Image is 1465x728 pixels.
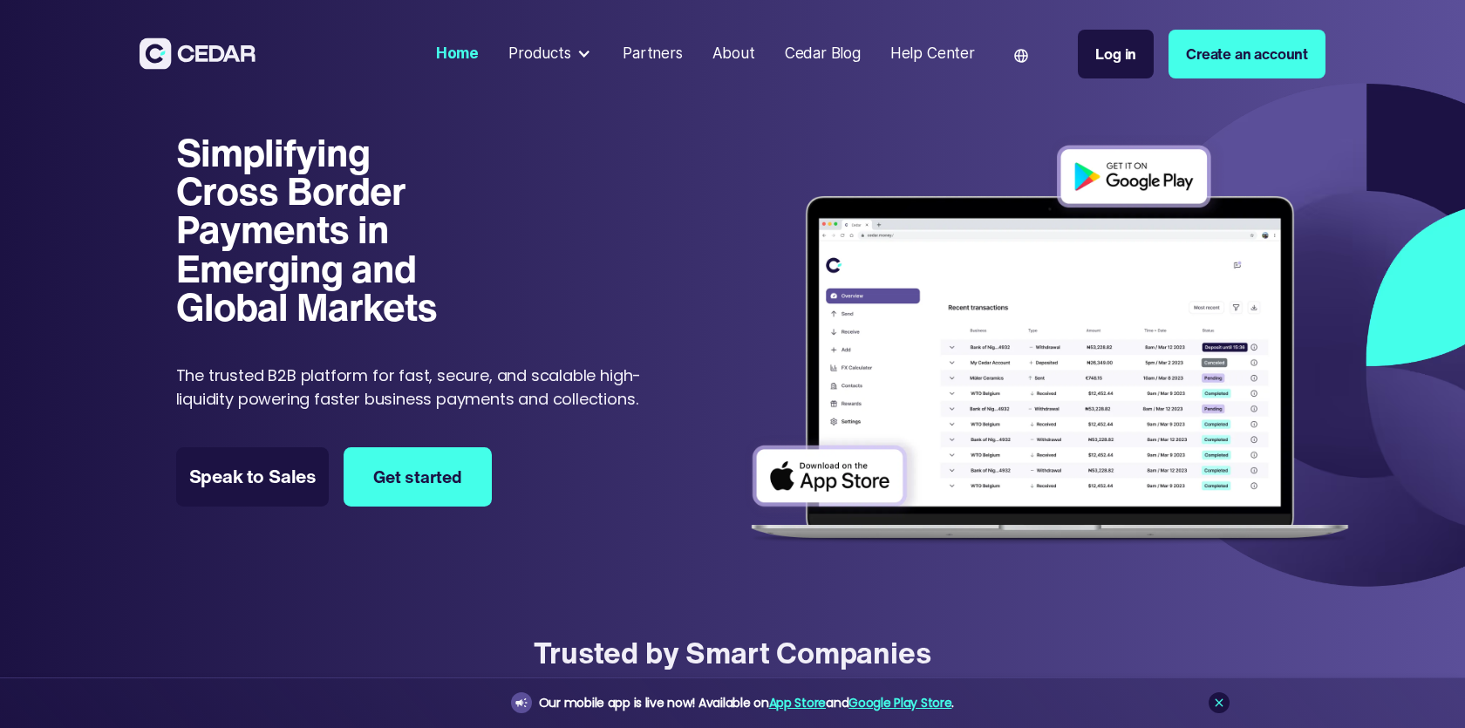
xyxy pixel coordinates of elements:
[176,364,664,411] p: The trusted B2B platform for fast, secure, and scalable high-liquidity powering faster business p...
[738,133,1362,558] img: Dashboard of transactions
[1078,30,1154,78] a: Log in
[705,34,762,74] a: About
[344,447,492,507] a: Get started
[890,43,975,65] div: Help Center
[1095,43,1136,65] div: Log in
[769,694,826,711] a: App Store
[777,34,868,74] a: Cedar Blog
[501,36,601,73] div: Products
[176,447,329,507] a: Speak to Sales
[1014,49,1028,63] img: world icon
[712,43,755,65] div: About
[514,696,528,710] img: announcement
[436,43,479,65] div: Home
[623,43,683,65] div: Partners
[176,133,469,326] h1: Simplifying Cross Border Payments in Emerging and Global Markets
[508,43,571,65] div: Products
[539,692,954,714] div: Our mobile app is live now! Available on and .
[848,694,951,711] a: Google Play Store
[1169,30,1325,78] a: Create an account
[616,34,691,74] a: Partners
[882,34,982,74] a: Help Center
[428,34,486,74] a: Home
[785,43,861,65] div: Cedar Blog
